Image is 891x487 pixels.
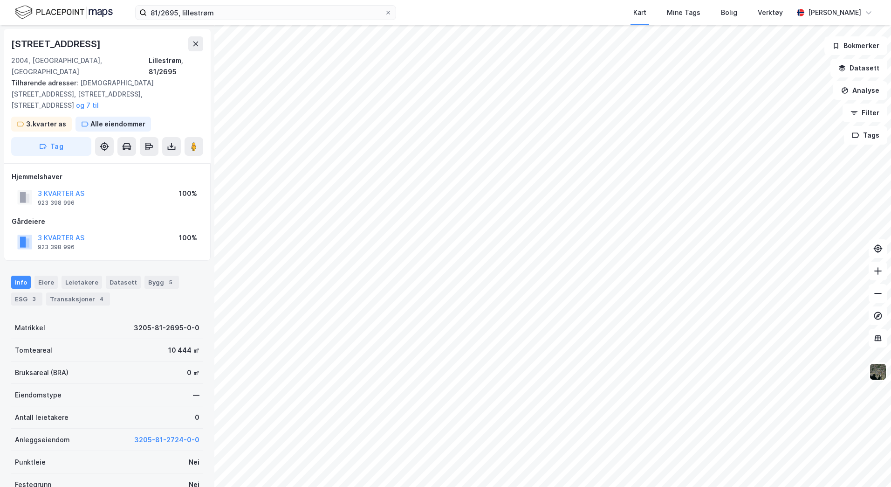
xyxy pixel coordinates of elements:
[168,345,199,356] div: 10 444 ㎡
[667,7,700,18] div: Mine Tags
[62,276,102,289] div: Leietakere
[166,278,175,287] div: 5
[195,412,199,423] div: 0
[844,442,891,487] div: Kontrollprogram for chat
[11,77,196,111] div: [DEMOGRAPHIC_DATA][STREET_ADDRESS], [STREET_ADDRESS], [STREET_ADDRESS]
[721,7,737,18] div: Bolig
[179,232,197,243] div: 100%
[134,322,199,334] div: 3205-81-2695-0-0
[29,294,39,304] div: 3
[633,7,646,18] div: Kart
[193,390,199,401] div: —
[12,216,203,227] div: Gårdeiere
[15,4,113,21] img: logo.f888ab2527a4732fd821a326f86c7f29.svg
[90,118,145,130] div: Alle eiendommer
[144,276,179,289] div: Bygg
[15,434,70,445] div: Anleggseiendom
[869,363,887,381] img: 9k=
[147,6,384,20] input: Søk på adresse, matrikkel, gårdeiere, leietakere eller personer
[15,390,62,401] div: Eiendomstype
[11,79,80,87] span: Tilhørende adresser:
[46,292,110,306] div: Transaksjoner
[38,243,75,251] div: 923 398 996
[833,81,887,100] button: Analyse
[844,442,891,487] iframe: Chat Widget
[15,322,45,334] div: Matrikkel
[149,55,203,77] div: Lillestrøm, 81/2695
[11,292,42,306] div: ESG
[38,199,75,207] div: 923 398 996
[843,104,887,122] button: Filter
[187,367,199,378] div: 0 ㎡
[179,188,197,199] div: 100%
[15,345,52,356] div: Tomteareal
[15,457,46,468] div: Punktleie
[11,276,31,289] div: Info
[758,7,783,18] div: Verktøy
[824,36,887,55] button: Bokmerker
[34,276,58,289] div: Eiere
[189,457,199,468] div: Nei
[97,294,106,304] div: 4
[106,276,141,289] div: Datasett
[11,55,149,77] div: 2004, [GEOGRAPHIC_DATA], [GEOGRAPHIC_DATA]
[12,171,203,182] div: Hjemmelshaver
[26,118,66,130] div: 3.kvarter as
[830,59,887,77] button: Datasett
[15,367,69,378] div: Bruksareal (BRA)
[844,126,887,145] button: Tags
[134,434,199,445] button: 3205-81-2724-0-0
[11,137,91,156] button: Tag
[15,412,69,423] div: Antall leietakere
[11,36,103,51] div: [STREET_ADDRESS]
[808,7,861,18] div: [PERSON_NAME]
